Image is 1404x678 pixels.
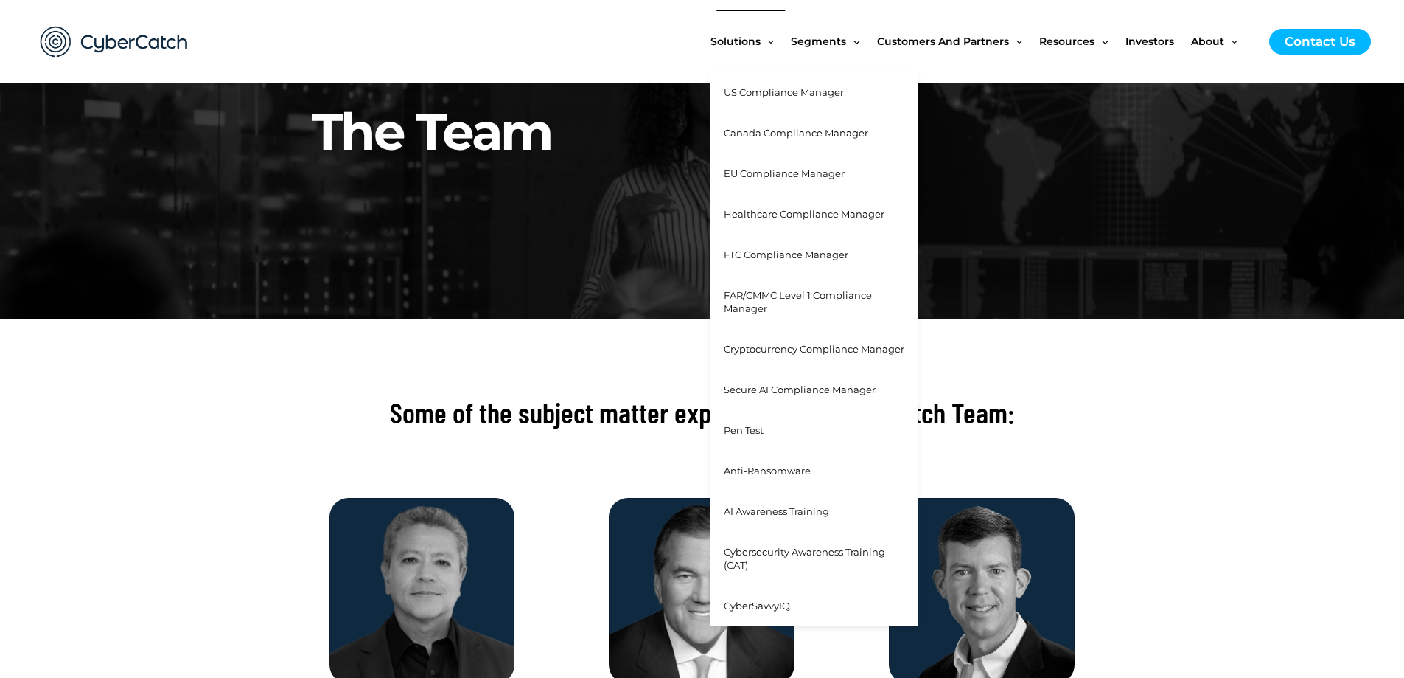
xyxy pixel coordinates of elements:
[1094,10,1108,72] span: Menu Toggle
[724,384,876,395] span: Secure AI Compliance Manager
[1224,10,1237,72] span: Menu Toggle
[710,72,918,113] a: US Compliance Manager
[710,10,761,72] span: Solutions
[710,194,918,235] a: Healthcare Compliance Manager
[1039,10,1094,72] span: Resources
[26,11,203,72] img: CyberCatch
[710,451,918,491] a: Anti-Ransomware
[710,10,1254,72] nav: Site Navigation: New Main Menu
[724,343,904,355] span: Cryptocurrency Compliance Manager
[710,275,918,330] a: FAR/CMMC Level 1 Compliance Manager
[710,586,918,626] a: CyberSavvyIQ
[1125,10,1174,72] span: Investors
[710,113,918,153] a: Canada Compliance Manager
[724,127,868,139] span: Canada Compliance Manager
[710,235,918,275] a: FTC Compliance Manager
[724,86,844,98] span: US Compliance Manager
[724,289,872,315] span: FAR/CMMC Level 1 Compliance Manager
[724,505,829,517] span: AI Awareness Training
[724,249,848,260] span: FTC Compliance Manager
[724,465,811,477] span: Anti-Ransomware
[710,370,918,410] a: Secure AI Compliance Manager
[724,424,764,436] span: Pen Test
[724,167,845,179] span: EU Compliance Manager
[1009,10,1022,72] span: Menu Toggle
[877,10,1009,72] span: Customers and Partners
[710,153,918,194] a: EU Compliance Manager
[846,10,859,72] span: Menu Toggle
[761,10,774,72] span: Menu Toggle
[710,532,918,587] a: Cybersecurity Awareness Training (CAT)
[1269,29,1371,55] a: Contact Us
[791,10,846,72] span: Segments
[710,491,918,532] a: AI Awareness Training
[724,600,790,612] span: CyberSavvyIQ
[724,208,884,220] span: Healthcare Compliance Manager
[710,329,918,370] a: Cryptocurrency Compliance Manager
[724,546,885,572] span: Cybersecurity Awareness Training (CAT)
[1191,10,1224,72] span: About
[710,410,918,451] a: Pen Test
[290,394,1115,432] h2: Some of the subject matter experts on the CyberCatch Team:
[1125,10,1191,72] a: Investors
